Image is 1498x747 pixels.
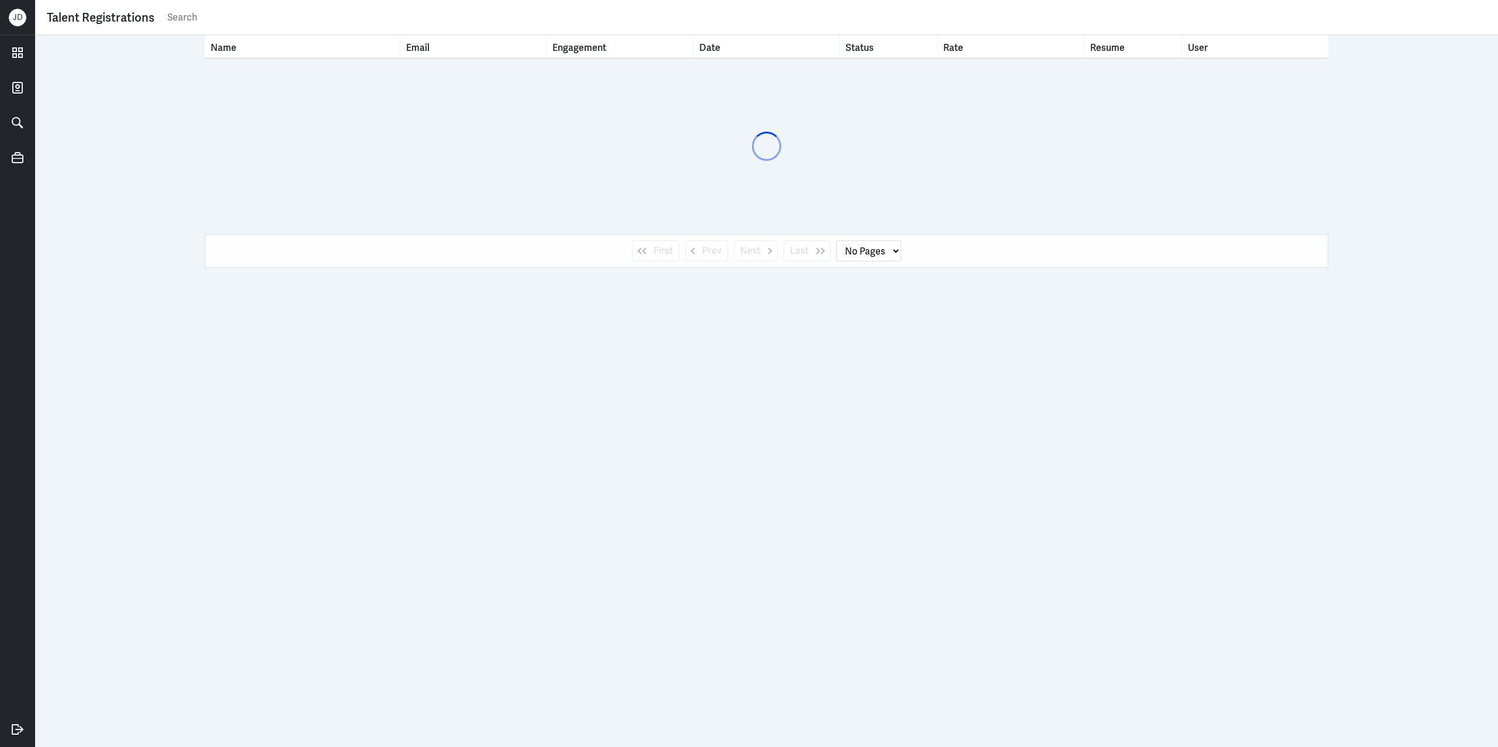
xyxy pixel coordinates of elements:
[937,35,1084,58] th: Toggle SortBy
[400,35,547,58] th: Toggle SortBy
[702,244,721,258] span: Prev
[547,35,693,58] th: Toggle SortBy
[632,240,679,261] button: First
[790,244,809,258] span: Last
[734,240,778,261] button: Next
[9,9,26,26] div: J D
[840,35,937,58] th: Toggle SortBy
[1182,35,1328,58] th: User
[166,9,1486,26] input: Search
[784,240,830,261] button: Last
[205,35,400,58] th: Toggle SortBy
[1084,35,1182,58] th: Resume
[693,35,840,58] th: Toggle SortBy
[47,9,154,26] div: Talent Registrations
[654,244,673,258] span: First
[740,244,761,258] span: Next
[685,240,728,261] button: Prev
